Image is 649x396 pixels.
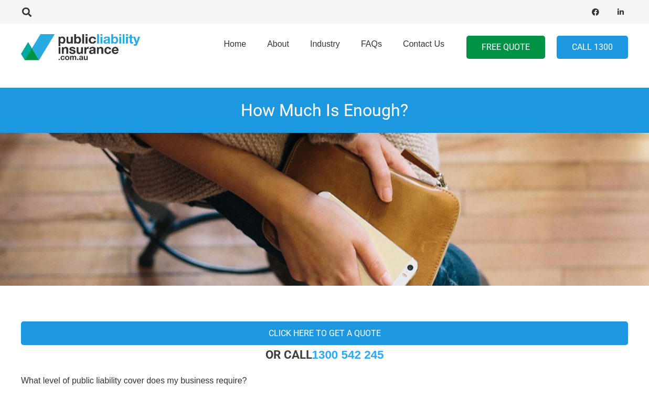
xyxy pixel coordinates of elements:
a: Call 1300 [557,36,628,59]
a: 1300 542 245 [312,348,384,361]
a: pli_logotransparent [21,34,140,60]
span: Home [224,39,246,48]
a: Home [213,20,257,74]
a: Industry [300,20,350,74]
span: FAQs [361,39,382,48]
span: Industry [310,39,340,48]
a: LinkedIn [613,5,628,19]
p: What level of public liability cover does my business require? [21,375,628,387]
span: About [267,39,289,48]
a: Facebook [588,5,603,19]
a: FREE QUOTE [466,36,545,59]
a: Click here to get a quote [21,321,628,345]
a: Contact Us [392,20,455,74]
a: FAQs [350,20,392,74]
a: About [257,20,300,74]
span: Contact Us [403,39,444,48]
strong: OR CALL [265,348,384,361]
a: Search [16,7,37,17]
